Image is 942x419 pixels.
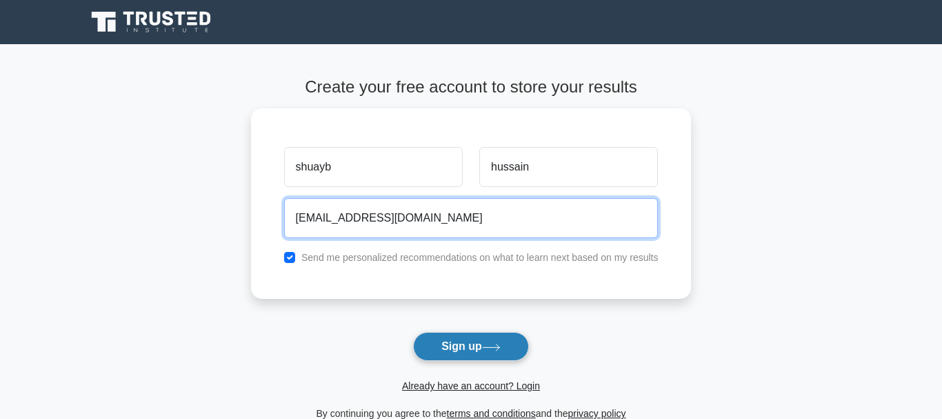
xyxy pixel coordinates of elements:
[284,147,463,187] input: First name
[301,252,659,263] label: Send me personalized recommendations on what to learn next based on my results
[251,77,692,97] h4: Create your free account to store your results
[413,332,529,361] button: Sign up
[568,408,626,419] a: privacy policy
[284,198,659,238] input: Email
[479,147,658,187] input: Last name
[402,380,540,391] a: Already have an account? Login
[447,408,536,419] a: terms and conditions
